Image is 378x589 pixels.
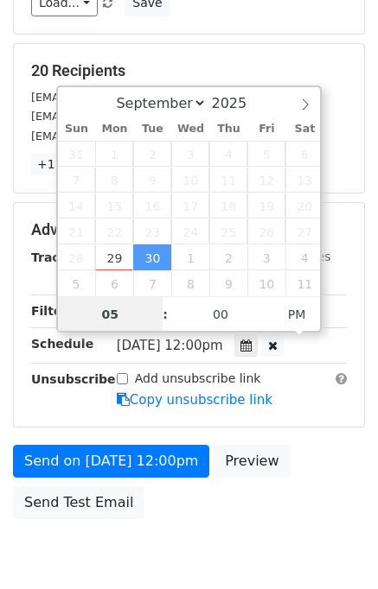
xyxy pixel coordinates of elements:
span: September 6, 2025 [285,141,324,167]
span: September 16, 2025 [133,193,171,218]
span: September 10, 2025 [171,167,209,193]
span: Tue [133,123,171,135]
input: Year [207,95,269,111]
span: September 26, 2025 [247,218,285,244]
input: Hour [58,297,163,332]
span: September 21, 2025 [58,218,96,244]
span: : [163,297,168,332]
span: September 2, 2025 [133,141,171,167]
a: Preview [214,445,290,478]
span: September 1, 2025 [95,141,133,167]
small: [EMAIL_ADDRESS][DOMAIN_NAME] [31,130,224,142]
span: September 7, 2025 [58,167,96,193]
span: October 9, 2025 [209,270,247,296]
span: September 17, 2025 [171,193,209,218]
span: October 4, 2025 [285,244,324,270]
span: August 31, 2025 [58,141,96,167]
span: October 10, 2025 [247,270,285,296]
span: September 3, 2025 [171,141,209,167]
small: [EMAIL_ADDRESS][DOMAIN_NAME] [31,91,224,104]
span: Sun [58,123,96,135]
span: October 1, 2025 [171,244,209,270]
span: September 5, 2025 [247,141,285,167]
span: Click to toggle [273,297,321,332]
a: Send on [DATE] 12:00pm [13,445,209,478]
small: [EMAIL_ADDRESS][DOMAIN_NAME] [31,110,224,123]
span: October 11, 2025 [285,270,324,296]
span: October 3, 2025 [247,244,285,270]
a: +17 more [31,154,104,175]
span: September 13, 2025 [285,167,324,193]
span: September 4, 2025 [209,141,247,167]
span: September 8, 2025 [95,167,133,193]
iframe: Chat Widget [292,506,378,589]
h5: Advanced [31,220,347,239]
span: [DATE] 12:00pm [117,338,223,353]
span: September 14, 2025 [58,193,96,218]
span: September 25, 2025 [209,218,247,244]
span: October 7, 2025 [133,270,171,296]
span: Mon [95,123,133,135]
a: Send Test Email [13,486,144,519]
label: Add unsubscribe link [135,370,261,388]
span: Wed [171,123,209,135]
strong: Schedule [31,337,93,351]
span: October 8, 2025 [171,270,209,296]
span: September 20, 2025 [285,193,324,218]
strong: Tracking [31,250,89,264]
span: September 15, 2025 [95,193,133,218]
span: September 30, 2025 [133,244,171,270]
span: Fri [247,123,285,135]
span: September 24, 2025 [171,218,209,244]
span: September 19, 2025 [247,193,285,218]
span: October 2, 2025 [209,244,247,270]
h5: 20 Recipients [31,61,347,80]
span: September 11, 2025 [209,167,247,193]
span: September 9, 2025 [133,167,171,193]
strong: Filters [31,304,75,318]
span: Thu [209,123,247,135]
span: September 12, 2025 [247,167,285,193]
span: September 23, 2025 [133,218,171,244]
span: September 29, 2025 [95,244,133,270]
span: Sat [285,123,324,135]
span: October 5, 2025 [58,270,96,296]
input: Minute [168,297,273,332]
span: September 28, 2025 [58,244,96,270]
a: Copy unsubscribe link [117,392,272,408]
span: September 27, 2025 [285,218,324,244]
strong: Unsubscribe [31,372,116,386]
span: September 18, 2025 [209,193,247,218]
span: September 22, 2025 [95,218,133,244]
span: October 6, 2025 [95,270,133,296]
